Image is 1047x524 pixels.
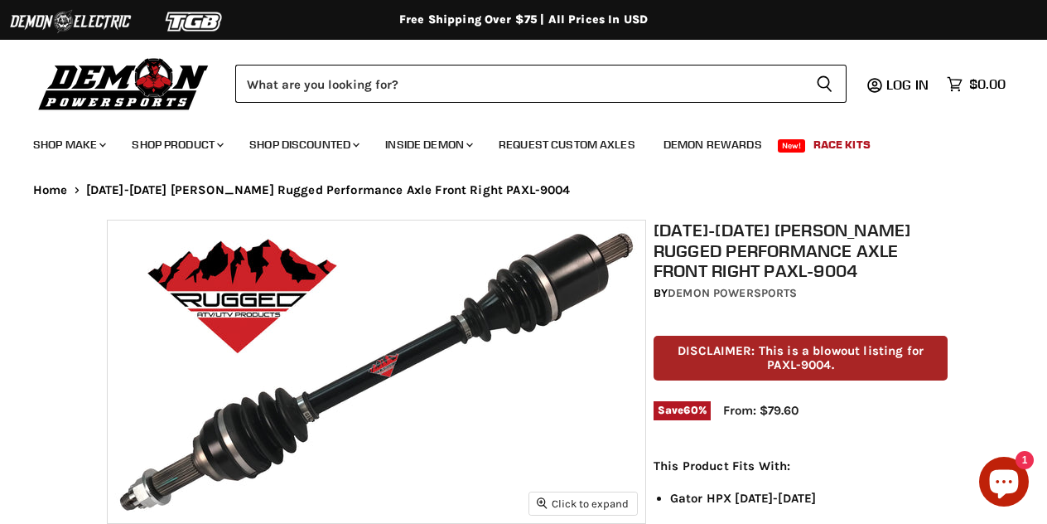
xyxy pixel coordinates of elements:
span: Log in [886,76,929,93]
li: Gator HPX [DATE]-[DATE] [670,488,948,508]
a: Demon Powersports [668,286,797,300]
span: $0.00 [969,76,1006,92]
a: Shop Discounted [237,128,369,162]
a: $0.00 [938,72,1014,96]
a: Request Custom Axles [486,128,648,162]
img: TGB Logo 2 [133,6,257,37]
button: Click to expand [529,492,637,515]
a: Log in [879,77,938,92]
button: Search [803,65,847,103]
p: This Product Fits With: [654,456,948,476]
img: 2010-2013 John Deere Rugged Performance Axle Front Right PAXL-9004 [108,221,645,523]
span: Click to expand [537,497,629,510]
div: by [654,284,948,303]
span: From: $79.60 [723,403,799,418]
span: New! [778,139,806,153]
h1: [DATE]-[DATE] [PERSON_NAME] Rugged Performance Axle Front Right PAXL-9004 [654,220,948,281]
span: [DATE]-[DATE] [PERSON_NAME] Rugged Performance Axle Front Right PAXL-9004 [86,183,571,197]
span: 60 [683,404,697,416]
form: Product [235,65,847,103]
span: Save % [654,401,711,420]
input: Search [235,65,803,103]
a: Race Kits [801,128,883,162]
a: Demon Rewards [651,128,774,162]
inbox-online-store-chat: Shopify online store chat [974,457,1034,511]
img: Demon Electric Logo 2 [8,6,133,37]
a: Shop Product [119,128,234,162]
a: Shop Make [21,128,116,162]
a: Home [33,183,68,197]
ul: Main menu [21,121,1001,162]
p: DISCLAIMER: This is a blowout listing for PAXL-9004. [654,336,948,381]
a: Inside Demon [373,128,483,162]
img: Demon Powersports [33,54,215,113]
